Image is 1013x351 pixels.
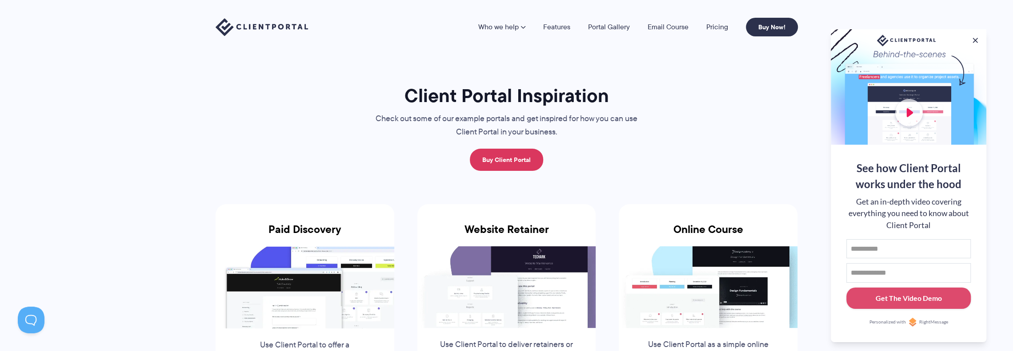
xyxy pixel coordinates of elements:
a: Who we help [478,24,525,31]
span: Personalized with [869,319,905,326]
h3: Online Course [619,223,797,246]
a: Buy Client Portal [470,149,543,171]
h3: Website Retainer [417,223,596,246]
iframe: Toggle Customer Support [18,307,44,333]
div: Get an in-depth video covering everything you need to know about Client Portal [846,196,971,231]
h3: Paid Discovery [216,223,394,246]
p: Check out some of our example portals and get inspired for how you can use Client Portal in your ... [358,112,656,139]
a: Email Course [648,24,689,31]
a: Buy Now! [746,18,798,36]
img: Personalized with RightMessage [908,318,917,327]
a: Pricing [706,24,728,31]
a: Features [543,24,570,31]
h1: Client Portal Inspiration [358,84,656,107]
span: RightMessage [919,319,948,326]
a: Portal Gallery [588,24,630,31]
div: Get The Video Demo [876,293,942,304]
a: Personalized withRightMessage [846,318,971,327]
div: See how Client Portal works under the hood [846,160,971,192]
button: Get The Video Demo [846,288,971,309]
